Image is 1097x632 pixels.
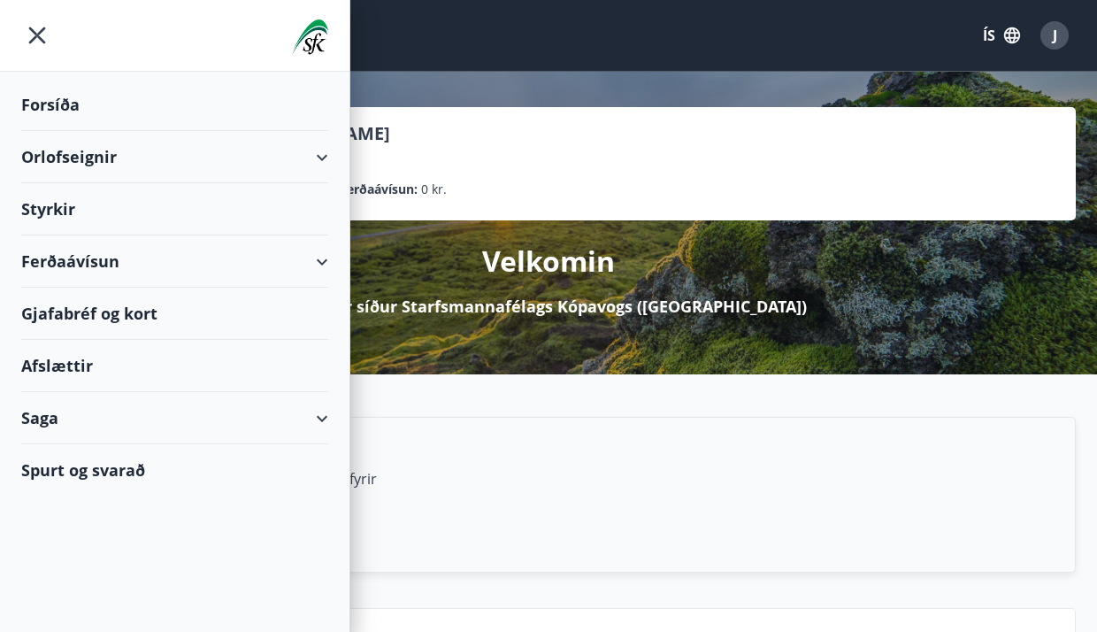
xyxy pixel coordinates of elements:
[21,183,328,235] div: Styrkir
[973,19,1030,51] button: ÍS
[21,444,328,496] div: Spurt og svarað
[290,295,807,318] p: á Mínar síður Starfsmannafélags Kópavogs ([GEOGRAPHIC_DATA])
[421,180,447,199] span: 0 kr.
[21,79,328,131] div: Forsíða
[21,19,53,51] button: menu
[292,19,328,55] img: union_logo
[482,242,615,281] p: Velkomin
[1033,14,1076,57] button: J
[21,131,328,183] div: Orlofseignir
[21,392,328,444] div: Saga
[21,288,328,340] div: Gjafabréf og kort
[1053,26,1057,45] span: J
[340,180,418,199] p: Ferðaávísun :
[21,340,328,392] div: Afslættir
[21,235,328,288] div: Ferðaávísun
